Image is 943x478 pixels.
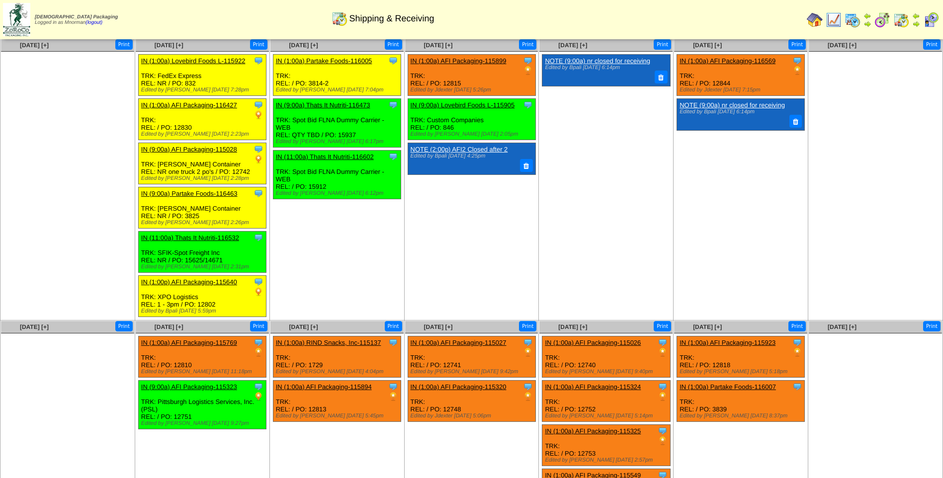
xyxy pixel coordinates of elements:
div: Edited by [PERSON_NAME] [DATE] 7:28pm [141,87,266,93]
div: TRK: REL: / PO: 12813 [273,381,401,422]
span: [DATE] [+] [155,323,183,330]
div: TRK: REL: / PO: 12741 [408,336,535,378]
img: Tooltip [254,382,263,392]
div: Edited by Jdexter [DATE] 7:15pm [680,87,804,93]
img: calendarcustomer.gif [923,12,939,28]
img: PO [792,347,802,357]
img: line_graph.gif [826,12,842,28]
a: IN (9:00a) Lovebird Foods L-115905 [411,101,515,109]
a: [DATE] [+] [693,323,722,330]
a: [DATE] [+] [424,42,452,49]
img: PO [254,287,263,297]
img: Tooltip [254,188,263,198]
a: IN (1:00a) AFI Packaging-115027 [411,339,507,346]
button: Print [788,321,806,331]
span: Logged in as Mnorman [35,14,118,25]
img: PO [254,392,263,401]
img: Tooltip [658,337,668,347]
button: Print [385,39,402,50]
a: IN (1:00a) AFI Packaging-115923 [680,339,775,346]
div: Edited by [PERSON_NAME] [DATE] 2:23pm [141,131,266,137]
div: TRK: [PERSON_NAME] Container REL: NR / PO: 3825 [138,187,266,229]
div: Edited by [PERSON_NAME] [DATE] 5:45pm [276,413,401,419]
a: IN (1:00a) AFI Packaging-115325 [545,427,641,435]
div: Edited by Bpali [DATE] 6:14pm [545,65,665,71]
a: [DATE] [+] [20,323,49,330]
img: Tooltip [388,56,398,66]
img: Tooltip [254,277,263,287]
button: Delete Note [789,115,802,128]
div: TRK: REL: / PO: 12815 [408,55,535,96]
a: IN (1:00a) Lovebird Foods L-115922 [141,57,246,65]
img: Tooltip [254,233,263,242]
div: TRK: REL: / PO: 12830 [138,99,266,140]
button: Print [519,321,536,331]
a: IN (11:00a) Thats It Nutriti-116532 [141,234,239,241]
img: PO [658,347,668,357]
button: Print [250,321,267,331]
div: TRK: [PERSON_NAME] Container REL: NR one truck 2 po's / PO: 12742 [138,143,266,184]
a: IN (9:00a) Thats It Nutriti-116473 [276,101,370,109]
img: PO [254,154,263,164]
img: PO [792,66,802,76]
a: IN (1:00a) AFI Packaging-115894 [276,383,372,391]
div: Edited by Bpali [DATE] 4:25pm [411,153,530,159]
button: Print [654,321,671,331]
a: [DATE] [+] [424,323,452,330]
img: calendarinout.gif [893,12,909,28]
img: Tooltip [658,426,668,436]
img: PO [523,66,533,76]
div: Edited by [PERSON_NAME] [DATE] 5:18pm [680,369,804,375]
a: IN (1:00a) AFI Packaging-115026 [545,339,641,346]
div: Edited by Bpali [DATE] 6:14pm [680,109,799,115]
a: IN (1:00p) AFI Packaging-115640 [141,278,237,286]
div: TRK: Spot Bid FLNA Dummy Carrier - WEB REL: / PO: 15912 [273,151,401,199]
div: Edited by [PERSON_NAME] [DATE] 6:12pm [276,190,401,196]
div: TRK: REL: / PO: 12752 [542,381,670,422]
button: Print [115,39,133,50]
div: TRK: REL: / PO: 12753 [542,425,670,466]
div: TRK: REL: / PO: 12818 [677,336,805,378]
div: TRK: REL: / PO: 1729 [273,336,401,378]
a: IN (1:00a) RIND Snacks, Inc-115137 [276,339,381,346]
a: [DATE] [+] [693,42,722,49]
img: PO [523,347,533,357]
div: TRK: Pittsburgh Logistics Services, Inc. (PSL) REL: / PO: 12751 [138,381,266,429]
button: Print [923,39,941,50]
span: Shipping & Receiving [349,13,434,24]
a: NOTE (9:00a) nr closed for receiving [680,101,785,109]
div: Edited by [PERSON_NAME] [DATE] 9:40pm [545,369,670,375]
img: Tooltip [388,100,398,110]
a: [DATE] [+] [155,42,183,49]
div: TRK: REL: / PO: 12844 [677,55,805,96]
div: Edited by [PERSON_NAME] [DATE] 9:42pm [411,369,535,375]
img: PO [254,347,263,357]
a: [DATE] [+] [558,42,587,49]
img: PO [658,436,668,446]
img: Tooltip [254,144,263,154]
div: TRK: REL: / PO: 12748 [408,381,535,422]
img: arrowleft.gif [863,12,871,20]
img: Tooltip [523,100,533,110]
a: [DATE] [+] [20,42,49,49]
div: Edited by [PERSON_NAME] [DATE] 9:27pm [141,420,266,426]
div: TRK: REL: / PO: 3814-2 [273,55,401,96]
div: TRK: SFIK-Spot Freight Inc REL: NR / PO: 15625/14671 [138,232,266,273]
img: arrowleft.gif [912,12,920,20]
img: arrowright.gif [912,20,920,28]
a: [DATE] [+] [828,42,857,49]
a: IN (11:00a) Thats It Nutriti-116602 [276,153,374,160]
div: TRK: REL: / PO: 12740 [542,336,670,378]
a: NOTE (2:00p) AFI2 Closed after 2 [411,146,508,153]
a: [DATE] [+] [289,323,318,330]
img: Tooltip [658,382,668,392]
button: Print [788,39,806,50]
img: Tooltip [792,382,802,392]
a: IN (1:00a) Partake Foods-116005 [276,57,372,65]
